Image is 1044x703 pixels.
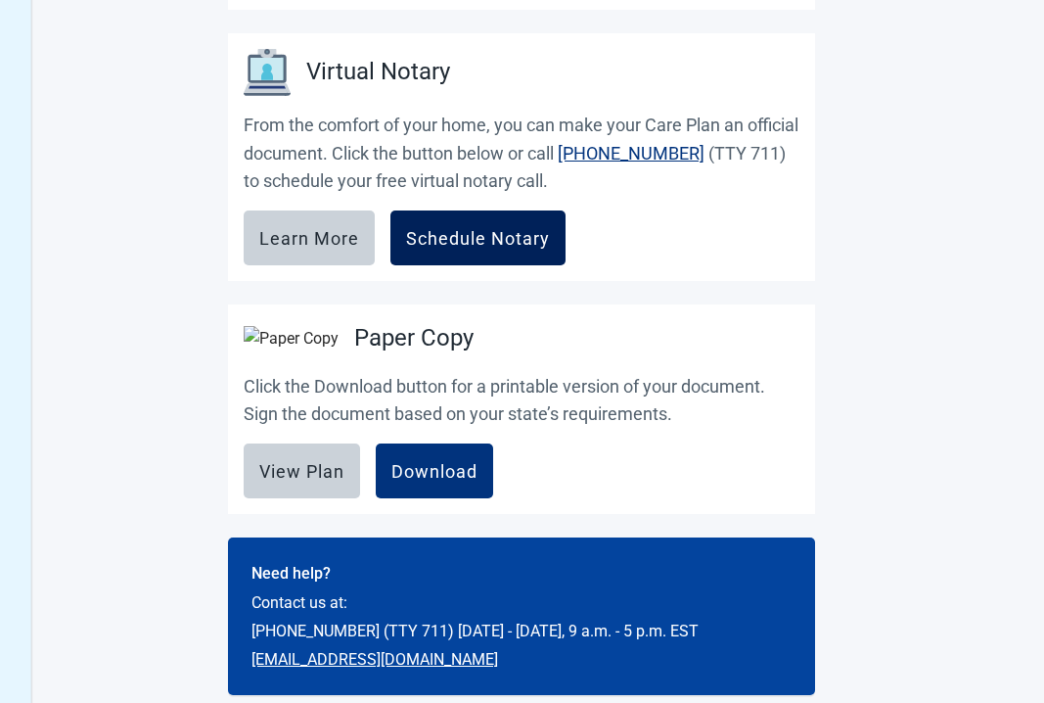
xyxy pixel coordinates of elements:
button: Download [376,444,493,498]
a: [PHONE_NUMBER] [558,143,704,164]
p: [PHONE_NUMBER] (TTY 711) [DATE] - [DATE], 9 a.m. - 5 p.m. EST [251,619,792,643]
button: View Plan [244,444,360,498]
p: Contact us at: [251,590,792,615]
a: [EMAIL_ADDRESS][DOMAIN_NAME] [251,650,498,669]
h2: Paper Copy [354,320,474,357]
p: From the comfort of your home, you can make your Care Plan an official document. Click the button... [244,112,799,195]
img: Paper Copy [244,326,339,351]
button: Learn More [244,211,375,265]
p: Click the Download button for a printable version of your document. Sign the document based on yo... [244,373,799,429]
h2: Need help? [251,561,792,586]
button: Schedule Notary [390,211,566,265]
img: Virtual Notary [244,49,291,96]
h3: Virtual Notary [306,54,450,91]
div: View Plan [259,461,344,481]
div: Learn More [259,228,359,248]
div: Download [391,461,477,481]
div: Schedule Notary [406,228,550,248]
